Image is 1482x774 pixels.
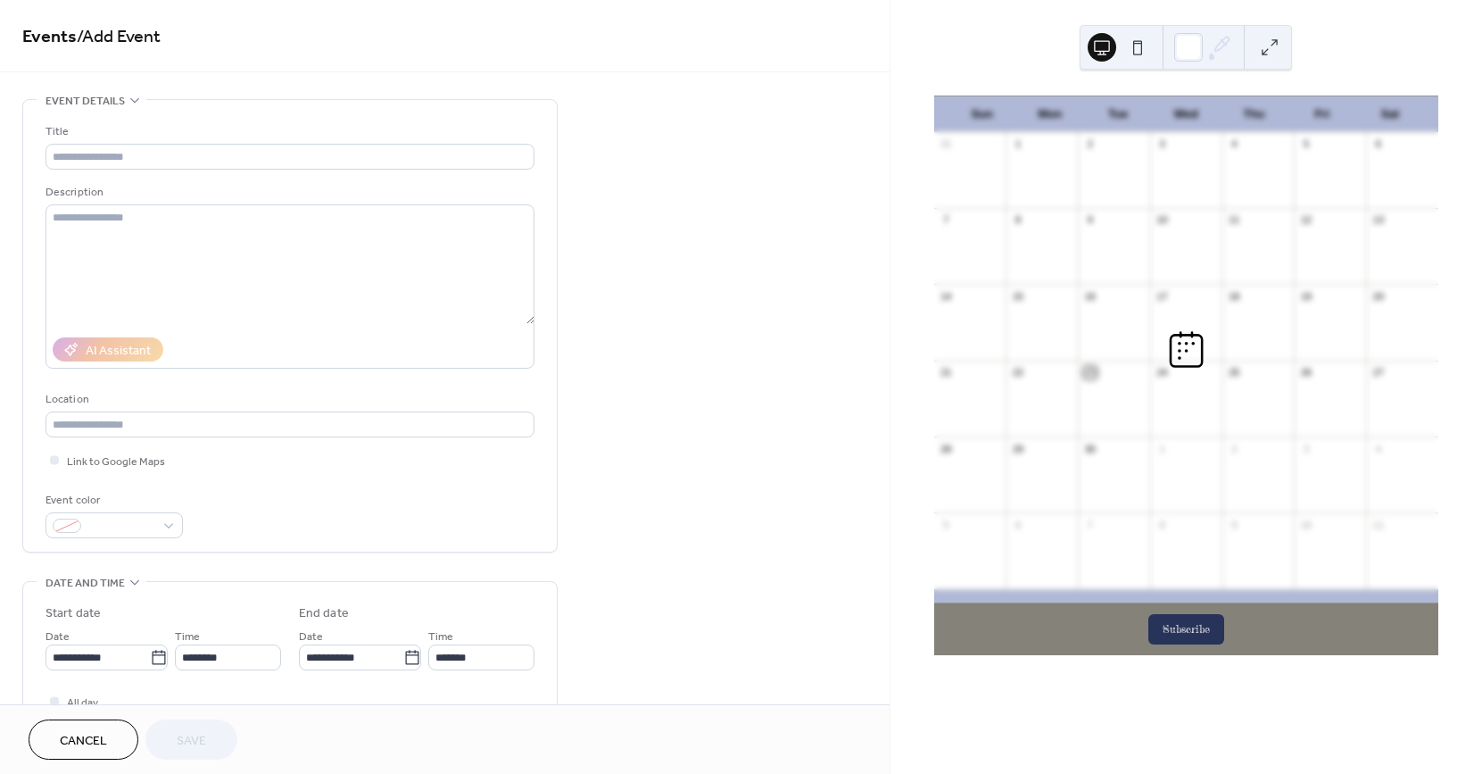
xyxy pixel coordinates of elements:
span: Date and time [46,574,125,593]
span: Link to Google Maps [67,453,165,471]
span: Cancel [60,732,107,751]
div: 3 [1155,137,1169,151]
span: Date [46,628,70,646]
div: 23 [1083,366,1097,379]
div: 12 [1299,213,1312,227]
button: Subscribe [1148,614,1224,645]
div: Sat [1356,96,1424,132]
div: Tue [1084,96,1152,132]
div: 8 [1155,518,1169,531]
div: 11 [1228,213,1241,227]
div: 31 [940,137,953,151]
div: 22 [1011,366,1024,379]
div: Thu [1220,96,1287,132]
div: Wed [1152,96,1220,132]
div: 7 [940,213,953,227]
span: Time [175,628,200,646]
div: 7 [1083,518,1097,531]
div: 18 [1228,289,1241,303]
div: Location [46,390,531,409]
div: 9 [1083,213,1097,227]
div: 2 [1083,137,1097,151]
div: 27 [1371,366,1385,379]
div: 5 [1299,137,1312,151]
div: 1 [1011,137,1024,151]
div: 3 [1299,442,1312,455]
div: 5 [940,518,953,531]
div: 24 [1155,366,1169,379]
div: 14 [940,289,953,303]
div: 8 [1011,213,1024,227]
div: 15 [1011,289,1024,303]
div: 1 [1155,442,1169,455]
div: End date [299,604,349,623]
div: 21 [940,366,953,379]
div: 10 [1299,518,1312,531]
span: All day [67,694,98,712]
div: 25 [1228,366,1241,379]
div: 13 [1371,213,1385,227]
div: 30 [1083,442,1097,455]
button: Cancel [29,720,138,760]
div: Start date [46,604,101,623]
div: 10 [1155,213,1169,227]
span: / Add Event [77,20,161,54]
div: Title [46,122,531,141]
div: 2 [1228,442,1241,455]
div: 26 [1299,366,1312,379]
div: 19 [1299,289,1312,303]
div: Description [46,183,531,202]
div: Event color [46,491,179,510]
div: 20 [1371,289,1385,303]
div: 4 [1371,442,1385,455]
div: Fri [1288,96,1356,132]
span: Date [299,628,323,646]
div: 16 [1083,289,1097,303]
div: 6 [1011,518,1024,531]
div: Sun [948,96,1016,132]
div: 11 [1371,518,1385,531]
div: 29 [1011,442,1024,455]
div: 6 [1371,137,1385,151]
div: 28 [940,442,953,455]
div: 17 [1155,289,1169,303]
div: 9 [1228,518,1241,531]
a: Events [22,20,77,54]
div: Mon [1016,96,1084,132]
div: 4 [1228,137,1241,151]
span: Event details [46,92,125,111]
span: Time [428,628,453,646]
